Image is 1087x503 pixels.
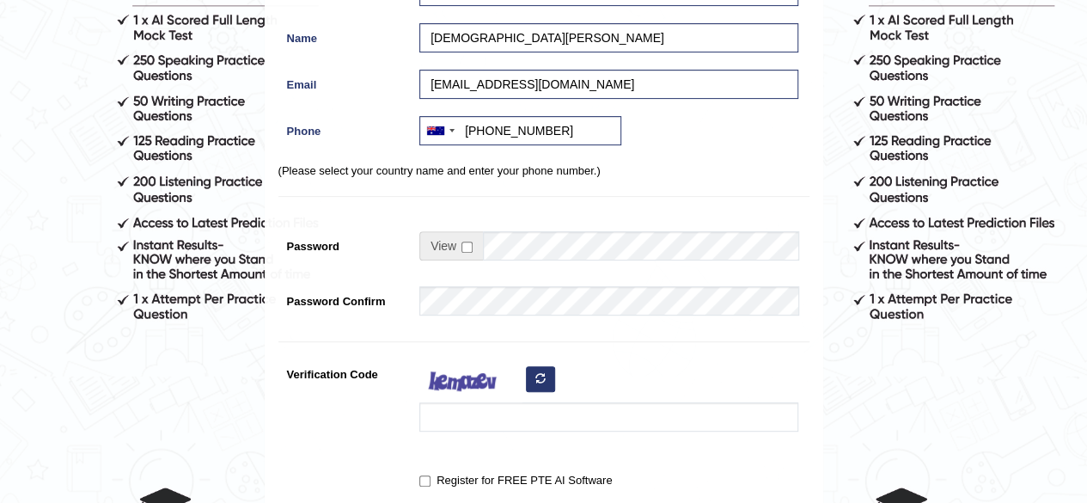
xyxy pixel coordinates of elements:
[278,231,412,255] label: Password
[278,116,412,139] label: Phone
[420,117,460,144] div: Australia: +61
[461,242,473,253] input: Show/Hide Password
[278,23,412,46] label: Name
[278,163,809,179] p: (Please select your country name and enter your phone number.)
[419,116,621,145] input: +61 412 345 678
[278,286,412,310] label: Password Confirm
[278,359,412,383] label: Verification Code
[419,475,431,487] input: Register for FREE PTE AI Software
[278,70,412,93] label: Email
[419,472,612,489] label: Register for FREE PTE AI Software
